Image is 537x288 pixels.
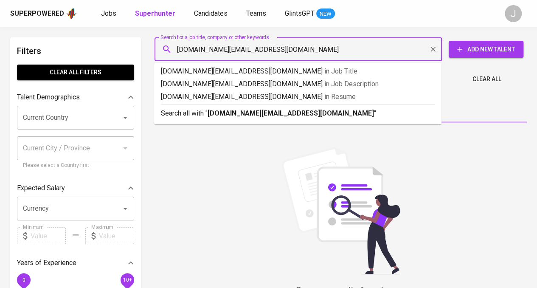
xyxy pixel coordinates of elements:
[10,9,64,19] div: Superpowered
[161,108,435,119] p: Search all with " "
[123,277,132,283] span: 10+
[17,44,134,58] h6: Filters
[99,227,134,244] input: Value
[277,147,405,274] img: file_searching.svg
[17,92,80,102] p: Talent Demographics
[316,10,335,18] span: NEW
[22,277,25,283] span: 0
[161,66,435,76] p: [DOMAIN_NAME][EMAIL_ADDRESS][DOMAIN_NAME]
[66,7,77,20] img: app logo
[246,9,266,17] span: Teams
[285,8,335,19] a: GlintsGPT NEW
[324,93,356,101] span: in Resume
[194,8,229,19] a: Candidates
[194,9,228,17] span: Candidates
[324,80,379,88] span: in Job Description
[17,89,134,106] div: Talent Demographics
[161,79,435,89] p: [DOMAIN_NAME][EMAIL_ADDRESS][DOMAIN_NAME]
[17,258,76,268] p: Years of Experience
[17,180,134,197] div: Expected Salary
[17,183,65,193] p: Expected Salary
[208,109,374,117] b: [DOMAIN_NAME][EMAIL_ADDRESS][DOMAIN_NAME]
[469,71,505,87] button: Clear All
[119,203,131,215] button: Open
[17,65,134,80] button: Clear All filters
[449,41,523,58] button: Add New Talent
[31,227,66,244] input: Value
[23,161,128,170] p: Please select a Country first
[119,112,131,124] button: Open
[135,9,175,17] b: Superhunter
[10,7,77,20] a: Superpoweredapp logo
[324,67,357,75] span: in Job Title
[472,74,501,85] span: Clear All
[161,92,435,102] p: [DOMAIN_NAME][EMAIL_ADDRESS][DOMAIN_NAME]
[101,8,118,19] a: Jobs
[285,9,315,17] span: GlintsGPT
[505,5,522,22] div: J
[24,67,127,78] span: Clear All filters
[455,44,517,55] span: Add New Talent
[135,8,177,19] a: Superhunter
[427,43,439,55] button: Clear
[17,254,134,271] div: Years of Experience
[101,9,116,17] span: Jobs
[246,8,268,19] a: Teams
